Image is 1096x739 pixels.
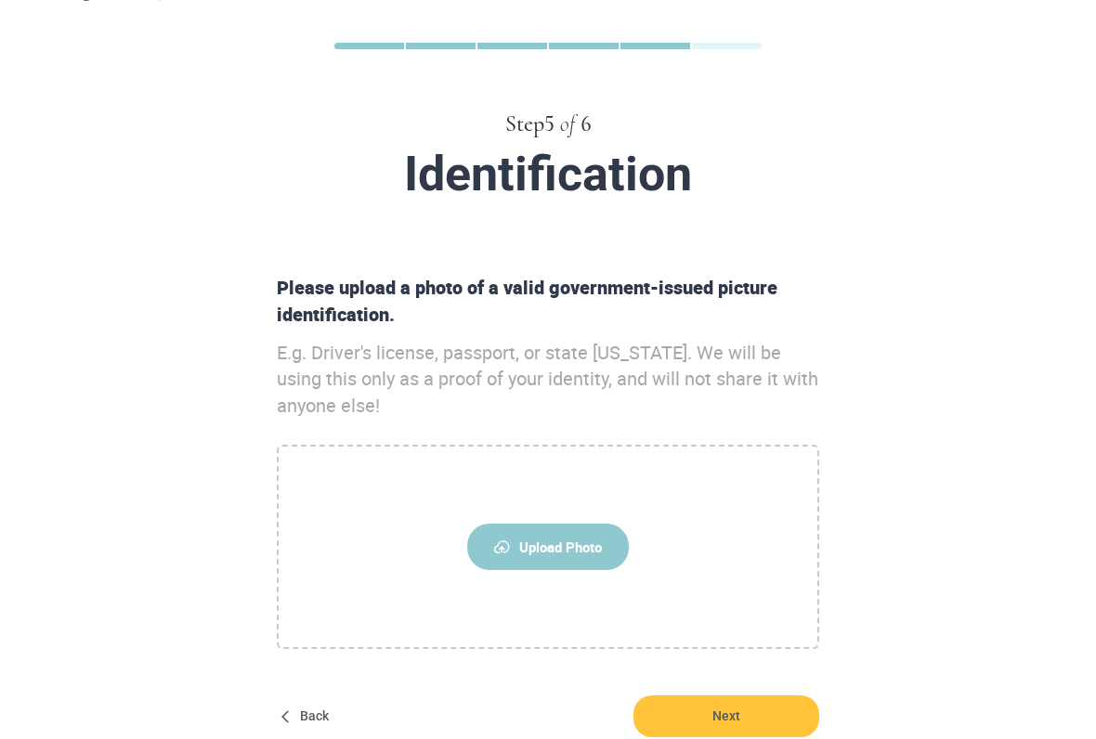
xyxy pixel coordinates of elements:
[72,110,1024,141] div: Step 5 6
[110,149,986,201] div: Identification
[277,696,336,738] button: Back
[269,276,827,329] div: Please upload a photo of a valid government-issued picture identification.
[269,341,827,421] div: E.g. Driver's license, passport, or state [US_STATE]. We will be using this only as a proof of yo...
[633,696,819,738] button: Next
[467,525,629,571] span: Upload Photo
[560,114,575,136] span: of
[494,541,510,554] img: upload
